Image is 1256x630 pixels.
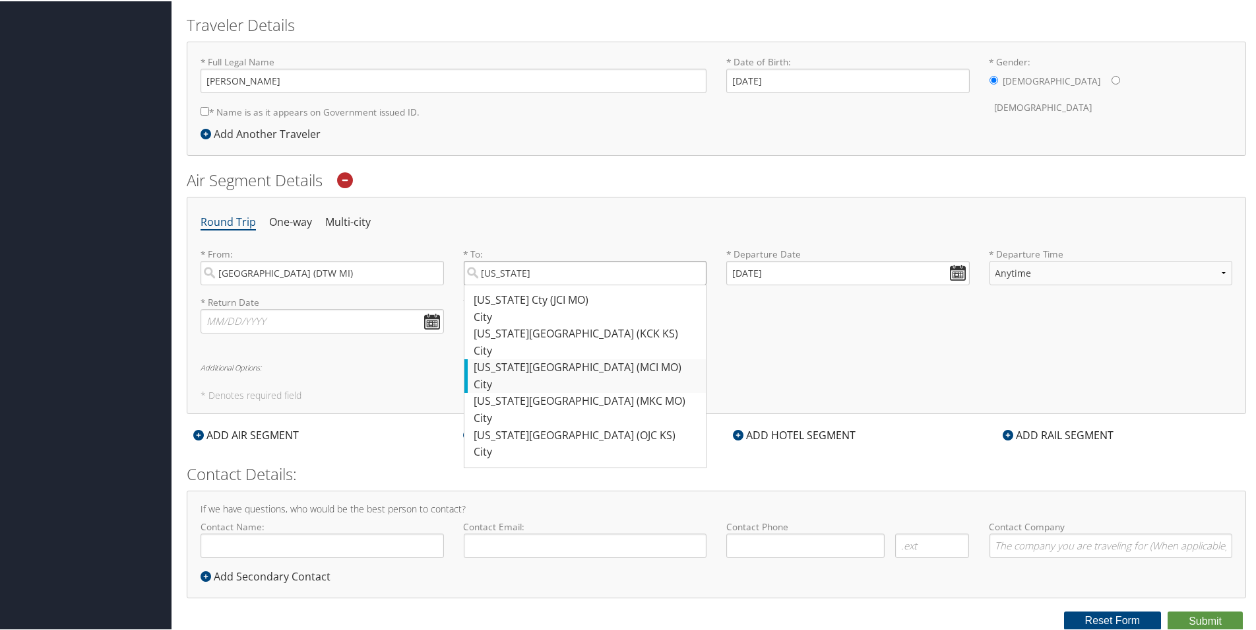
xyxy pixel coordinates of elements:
label: Contact Company [989,519,1233,557]
div: ADD CAR SEGMENT [456,426,579,442]
label: * Date of Birth: [726,54,970,92]
input: * Gender:[DEMOGRAPHIC_DATA][DEMOGRAPHIC_DATA] [989,75,998,83]
label: * Name is as it appears on Government issued ID. [201,98,420,123]
input: * Name is as it appears on Government issued ID. [201,106,209,114]
div: [US_STATE][GEOGRAPHIC_DATA] (MKC MO) [474,392,700,409]
li: Multi-city [325,209,371,233]
input: .ext [895,532,969,557]
button: Reset Form [1064,610,1162,629]
li: One-way [269,209,312,233]
input: * Full Legal Name [201,67,706,92]
div: City [474,409,700,426]
input: City or Airport Code [201,260,444,284]
div: ADD AIR SEGMENT [187,426,305,442]
div: City [474,442,700,460]
div: [US_STATE][GEOGRAPHIC_DATA] (MCI MO) [474,358,700,375]
button: Submit [1168,610,1243,630]
input: MM/DD/YYYY [201,308,444,332]
input: * Gender:[DEMOGRAPHIC_DATA][DEMOGRAPHIC_DATA] [1112,75,1120,83]
div: City [474,341,700,359]
div: City [474,308,700,325]
h2: Air Segment Details [187,168,1246,190]
label: * To: [464,246,707,284]
div: [US_STATE][GEOGRAPHIC_DATA] (OJC KS) [474,426,700,443]
h4: If we have questions, who would be the best person to contact? [201,503,1232,512]
li: Round Trip [201,209,256,233]
label: * Departure Time [989,246,1233,295]
input: * Date of Birth: [726,67,970,92]
select: * Departure Time [989,260,1233,284]
div: Add Another Traveler [201,125,327,141]
div: ADD RAIL SEGMENT [996,426,1120,442]
label: [DEMOGRAPHIC_DATA] [1003,67,1101,92]
input: MM/DD/YYYY [726,260,970,284]
label: * Return Date [201,295,444,308]
h5: * Denotes required field [201,390,1232,399]
h6: Additional Options: [201,363,1232,370]
div: Add Secondary Contact [201,567,337,583]
h2: Contact Details: [187,462,1246,484]
label: Contact Email: [464,519,707,557]
label: Contact Phone [726,519,970,532]
label: Contact Name: [201,519,444,557]
div: ADD HOTEL SEGMENT [726,426,862,442]
label: * Gender: [989,54,1233,120]
h2: Traveler Details [187,13,1246,35]
input: Contact Company [989,532,1233,557]
div: City [474,375,700,392]
input: Contact Email: [464,532,707,557]
input: [US_STATE] Cty (JCI MO)City[US_STATE][GEOGRAPHIC_DATA] (KCK KS)City[US_STATE][GEOGRAPHIC_DATA] (M... [464,260,707,284]
div: [US_STATE][GEOGRAPHIC_DATA] (KCK KS) [474,324,700,341]
input: Contact Name: [201,532,444,557]
label: * Full Legal Name [201,54,706,92]
label: * From: [201,246,444,284]
div: [US_STATE] Cty (JCI MO) [474,291,700,308]
label: * Departure Date [726,246,970,260]
label: [DEMOGRAPHIC_DATA] [995,94,1092,119]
